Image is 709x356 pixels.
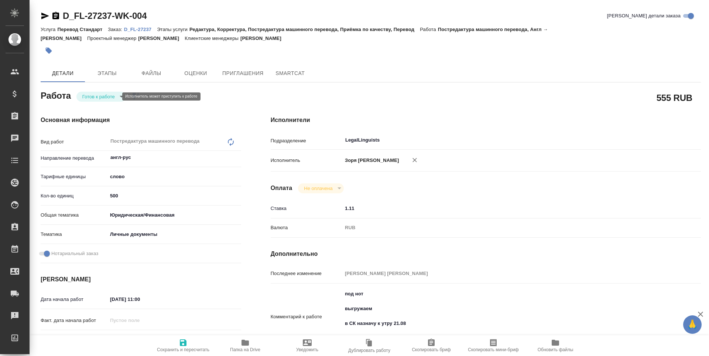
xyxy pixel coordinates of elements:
span: Сохранить и пересчитать [157,347,209,352]
input: ✎ Введи что-нибудь [107,334,172,345]
span: SmartCat [273,69,308,78]
span: Обновить файлы [538,347,573,352]
button: Скопировать бриф [400,335,462,356]
span: Скопировать мини-бриф [468,347,518,352]
a: D_FL-27237-WK-004 [63,11,147,21]
button: Сохранить и пересчитать [152,335,214,356]
p: [PERSON_NAME] [240,35,287,41]
div: Готов к работе [298,183,343,193]
button: Скопировать ссылку [51,11,60,20]
button: 🙏 [683,315,702,334]
button: Дублировать работу [338,335,400,356]
h2: Работа [41,88,71,102]
a: D_FL-27237 [124,26,157,32]
span: 🙏 [686,317,699,332]
p: Направление перевода [41,155,107,162]
input: Пустое поле [342,268,665,279]
h4: Дополнительно [271,250,701,258]
p: Подразделение [271,137,342,145]
button: Не оплачена [302,185,335,191]
span: Уведомить [296,347,318,352]
h4: Основная информация [41,116,241,125]
span: Папка на Drive [230,347,260,352]
h4: Оплата [271,184,292,193]
h4: [PERSON_NAME] [41,275,241,284]
div: RUB [342,221,665,234]
p: Перевод Стандарт [57,27,108,32]
input: ✎ Введи что-нибудь [107,190,241,201]
p: Комментарий к работе [271,313,342,321]
p: Валюта [271,224,342,231]
div: Готов к работе [76,92,126,102]
p: Исполнитель [271,157,342,164]
p: Проектный менеджер [87,35,138,41]
p: Тематика [41,231,107,238]
button: Папка на Drive [214,335,276,356]
p: Услуга [41,27,57,32]
p: [PERSON_NAME] [138,35,185,41]
textarea: под нот выгружаем в СК назначу к утру 21.08 объем пока указан "на глаз", после разверстки узнаем ... [342,288,665,345]
p: Зоря [PERSON_NAME] [342,157,399,164]
input: Пустое поле [107,315,172,326]
button: Open [237,157,239,158]
span: Скопировать бриф [412,347,451,352]
span: Дублировать работу [348,348,390,353]
span: Приглашения [222,69,264,78]
button: Готов к работе [80,94,117,100]
p: Ставка [271,205,342,212]
p: D_FL-27237 [124,27,157,32]
span: Оценки [178,69,213,78]
p: Последнее изменение [271,270,342,277]
span: Детали [45,69,81,78]
p: Факт. дата начала работ [41,317,107,324]
p: Кол-во единиц [41,192,107,200]
p: Общая тематика [41,211,107,219]
input: ✎ Введи что-нибудь [342,203,665,214]
p: Дата начала работ [41,296,107,303]
h4: Исполнители [271,116,701,125]
div: Личные документы [107,228,241,241]
button: Удалить исполнителя [407,152,423,168]
button: Обновить файлы [524,335,586,356]
button: Скопировать ссылку для ЯМессенджера [41,11,49,20]
p: Вид работ [41,138,107,146]
span: Этапы [89,69,125,78]
p: Заказ: [108,27,124,32]
button: Уведомить [276,335,338,356]
h2: 555 RUB [657,91,692,104]
span: [PERSON_NAME] детали заказа [607,12,681,20]
p: Работа [420,27,438,32]
p: Клиентские менеджеры [185,35,240,41]
button: Добавить тэг [41,43,57,59]
span: Файлы [134,69,169,78]
span: Нотариальный заказ [51,250,98,257]
p: Этапы услуги [157,27,189,32]
button: Скопировать мини-бриф [462,335,524,356]
div: Юридическая/Финансовая [107,209,241,221]
p: Тарифные единицы [41,173,107,180]
p: Редактура, Корректура, Постредактура машинного перевода, Приёмка по качеству, Перевод [189,27,420,32]
input: ✎ Введи что-нибудь [107,294,172,305]
div: слово [107,170,241,183]
button: Open [661,139,662,141]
